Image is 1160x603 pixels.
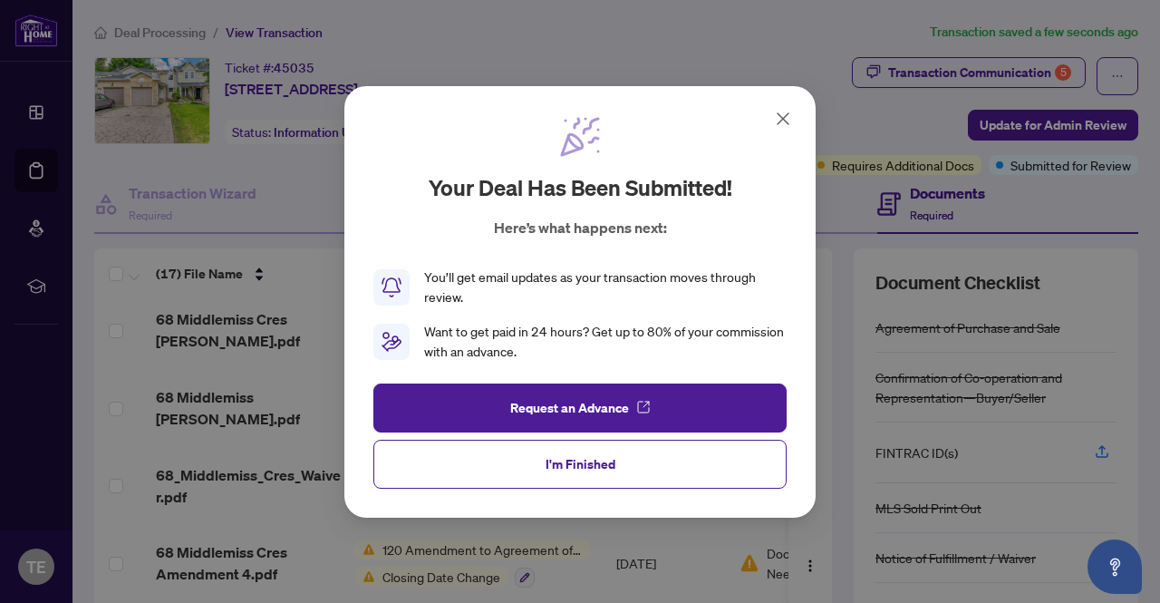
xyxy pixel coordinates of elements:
[1087,540,1142,594] button: Open asap
[373,439,787,488] button: I'm Finished
[424,322,787,362] div: Want to get paid in 24 hours? Get up to 80% of your commission with an advance.
[494,217,667,238] p: Here’s what happens next:
[510,393,629,422] span: Request an Advance
[373,383,787,432] button: Request an Advance
[424,267,787,307] div: You’ll get email updates as your transaction moves through review.
[429,173,732,202] h2: Your deal has been submitted!
[546,449,615,478] span: I'm Finished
